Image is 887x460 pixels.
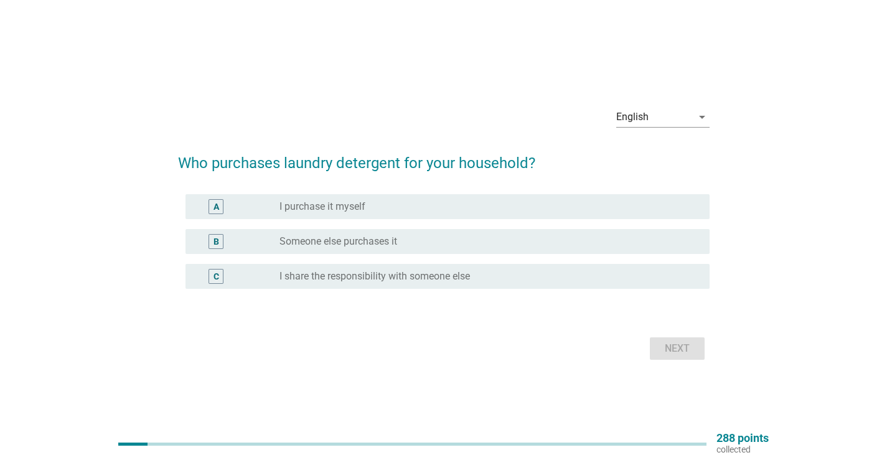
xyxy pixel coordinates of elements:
p: 288 points [716,433,769,444]
i: arrow_drop_down [695,110,710,124]
label: I share the responsibility with someone else [279,270,470,283]
div: English [616,111,649,123]
div: C [214,270,219,283]
h2: Who purchases laundry detergent for your household? [178,139,710,174]
p: collected [716,444,769,455]
div: A [214,200,219,213]
label: Someone else purchases it [279,235,397,248]
label: I purchase it myself [279,200,365,213]
div: B [214,235,219,248]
